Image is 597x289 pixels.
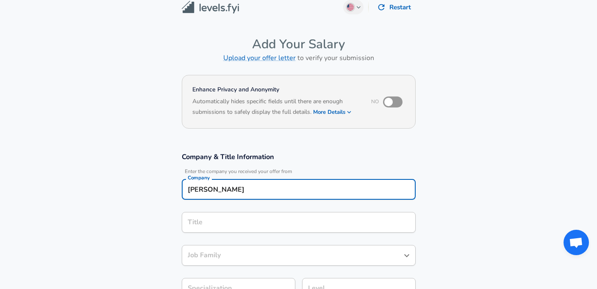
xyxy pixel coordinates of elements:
img: Levels.fyi [182,1,239,14]
h4: Enhance Privacy and Anonymity [192,85,360,94]
input: Google [186,183,412,196]
button: More Details [313,106,352,118]
input: Software Engineer [186,216,412,229]
h3: Company & Title Information [182,152,416,162]
h6: Automatically hides specific fields until there are enough submissions to safely display the full... [192,97,360,118]
h6: to verify your submission [182,52,416,64]
button: Open [401,250,413,261]
label: Company [188,175,210,180]
span: No [371,98,379,105]
h4: Add Your Salary [182,36,416,52]
input: Software Engineer [186,249,399,262]
a: Upload your offer letter [223,53,296,63]
div: Open chat [564,230,589,255]
span: Enter the company you received your offer from [182,168,416,175]
img: English (US) [347,4,354,11]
